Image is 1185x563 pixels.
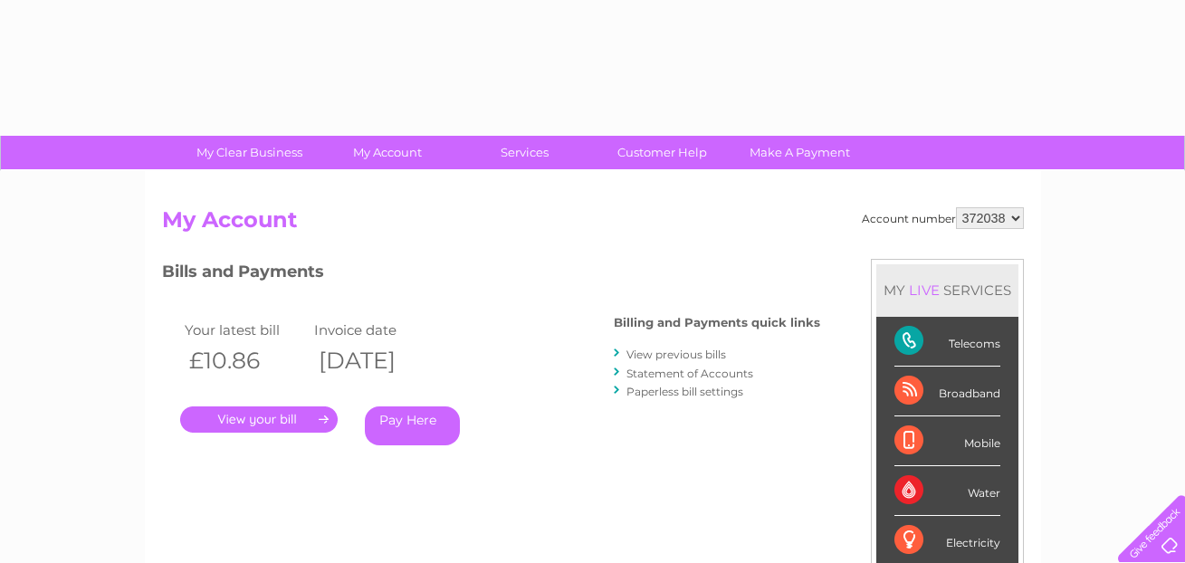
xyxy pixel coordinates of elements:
h4: Billing and Payments quick links [614,316,820,329]
h3: Bills and Payments [162,259,820,291]
a: Statement of Accounts [626,367,753,380]
div: Water [894,466,1000,516]
th: [DATE] [310,342,440,379]
td: Your latest bill [180,318,311,342]
a: Make A Payment [725,136,874,169]
a: Services [450,136,599,169]
div: Mobile [894,416,1000,466]
h2: My Account [162,207,1024,242]
a: Customer Help [588,136,737,169]
a: My Clear Business [175,136,324,169]
td: Invoice date [310,318,440,342]
a: My Account [312,136,462,169]
a: View previous bills [626,348,726,361]
div: MY SERVICES [876,264,1018,316]
a: . [180,406,338,433]
div: LIVE [905,281,943,299]
div: Telecoms [894,317,1000,367]
div: Account number [862,207,1024,229]
div: Broadband [894,367,1000,416]
th: £10.86 [180,342,311,379]
a: Pay Here [365,406,460,445]
a: Paperless bill settings [626,385,743,398]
